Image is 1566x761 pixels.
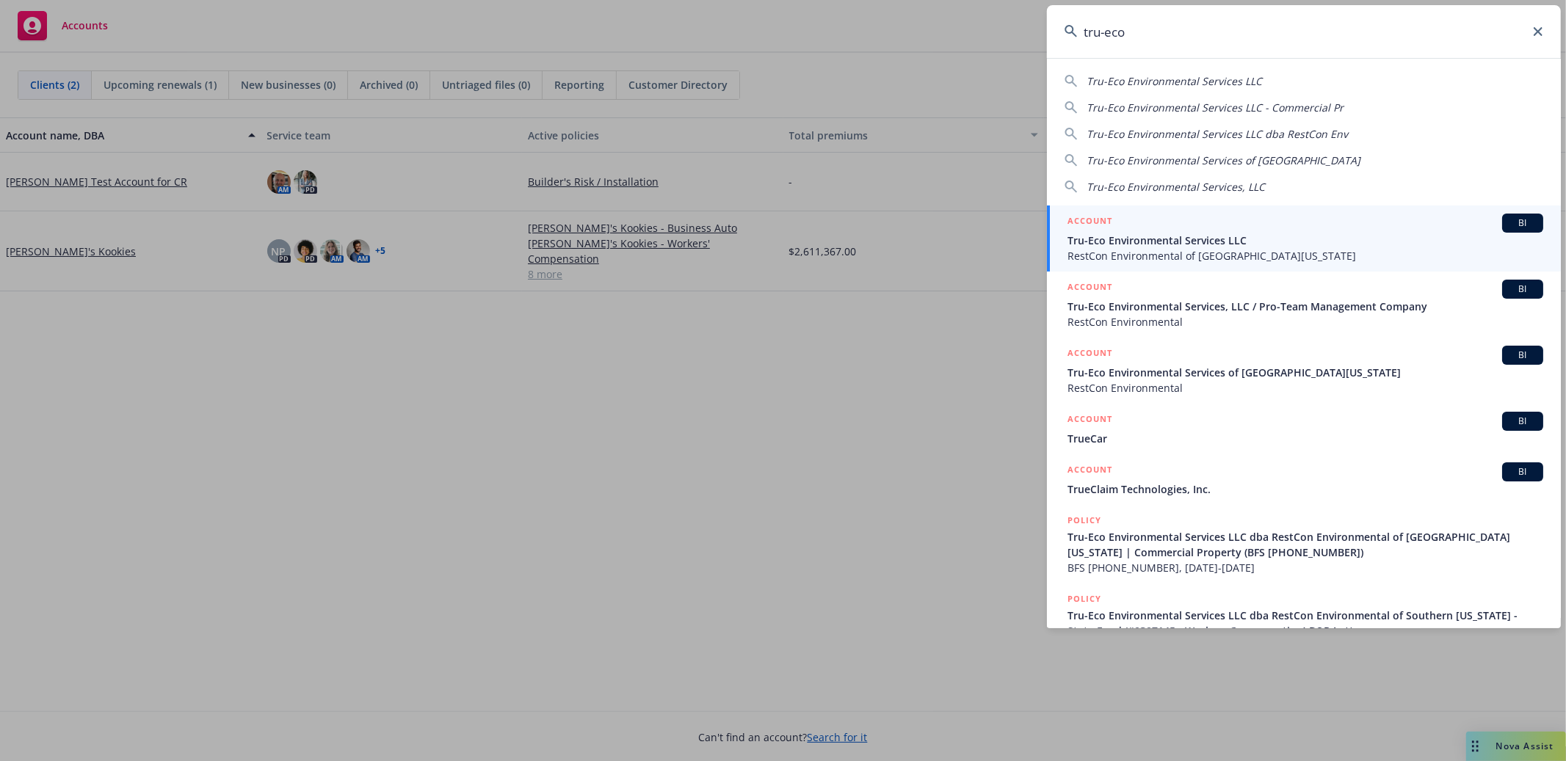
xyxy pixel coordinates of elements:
[1067,529,1543,560] span: Tru-Eco Environmental Services LLC dba RestCon Environmental of [GEOGRAPHIC_DATA][US_STATE] | Com...
[1047,404,1561,454] a: ACCOUNTBITrueCar
[1067,431,1543,446] span: TrueCar
[1067,481,1543,497] span: TrueClaim Technologies, Inc.
[1067,513,1101,528] h5: POLICY
[1047,505,1561,583] a: POLICYTru-Eco Environmental Services LLC dba RestCon Environmental of [GEOGRAPHIC_DATA][US_STATE]...
[1087,127,1348,141] span: Tru-Eco Environmental Services LLC dba RestCon Env
[1047,583,1561,662] a: POLICYTru-Eco Environmental Services LLC dba RestCon Environmental of Southern [US_STATE] - State...
[1067,299,1543,314] span: Tru-Eco Environmental Services, LLC / Pro-Team Management Company
[1508,283,1537,296] span: BI
[1087,153,1360,167] span: Tru-Eco Environmental Services of [GEOGRAPHIC_DATA]
[1067,380,1543,396] span: RestCon Environmental
[1067,248,1543,263] span: RestCon Environmental of [GEOGRAPHIC_DATA][US_STATE]
[1067,214,1112,231] h5: ACCOUNT
[1067,412,1112,429] h5: ACCOUNT
[1067,560,1543,575] span: BFS [PHONE_NUMBER], [DATE]-[DATE]
[1067,591,1101,606] h5: POLICY
[1067,365,1543,380] span: Tru-Eco Environmental Services of [GEOGRAPHIC_DATA][US_STATE]
[1067,346,1112,363] h5: ACCOUNT
[1508,415,1537,428] span: BI
[1047,272,1561,338] a: ACCOUNTBITru-Eco Environmental Services, LLC / Pro-Team Management CompanyRestCon Environmental
[1508,465,1537,478] span: BI
[1067,280,1112,297] h5: ACCOUNT
[1047,5,1561,58] input: Search...
[1067,462,1112,480] h5: ACCOUNT
[1067,233,1543,248] span: Tru-Eco Environmental Services LLC
[1047,205,1561,272] a: ACCOUNTBITru-Eco Environmental Services LLCRestCon Environmental of [GEOGRAPHIC_DATA][US_STATE]
[1087,101,1344,114] span: Tru-Eco Environmental Services LLC - Commercial Pr
[1087,74,1262,88] span: Tru-Eco Environmental Services LLC
[1508,349,1537,362] span: BI
[1087,180,1265,194] span: Tru-Eco Environmental Services, LLC
[1508,216,1537,230] span: BI
[1067,314,1543,329] span: RestCon Environmental
[1047,454,1561,505] a: ACCOUNTBITrueClaim Technologies, Inc.
[1067,608,1543,638] span: Tru-Eco Environmental Services LLC dba RestCon Environmental of Southern [US_STATE] - State Fund ...
[1047,338,1561,404] a: ACCOUNTBITru-Eco Environmental Services of [GEOGRAPHIC_DATA][US_STATE]RestCon Environmental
